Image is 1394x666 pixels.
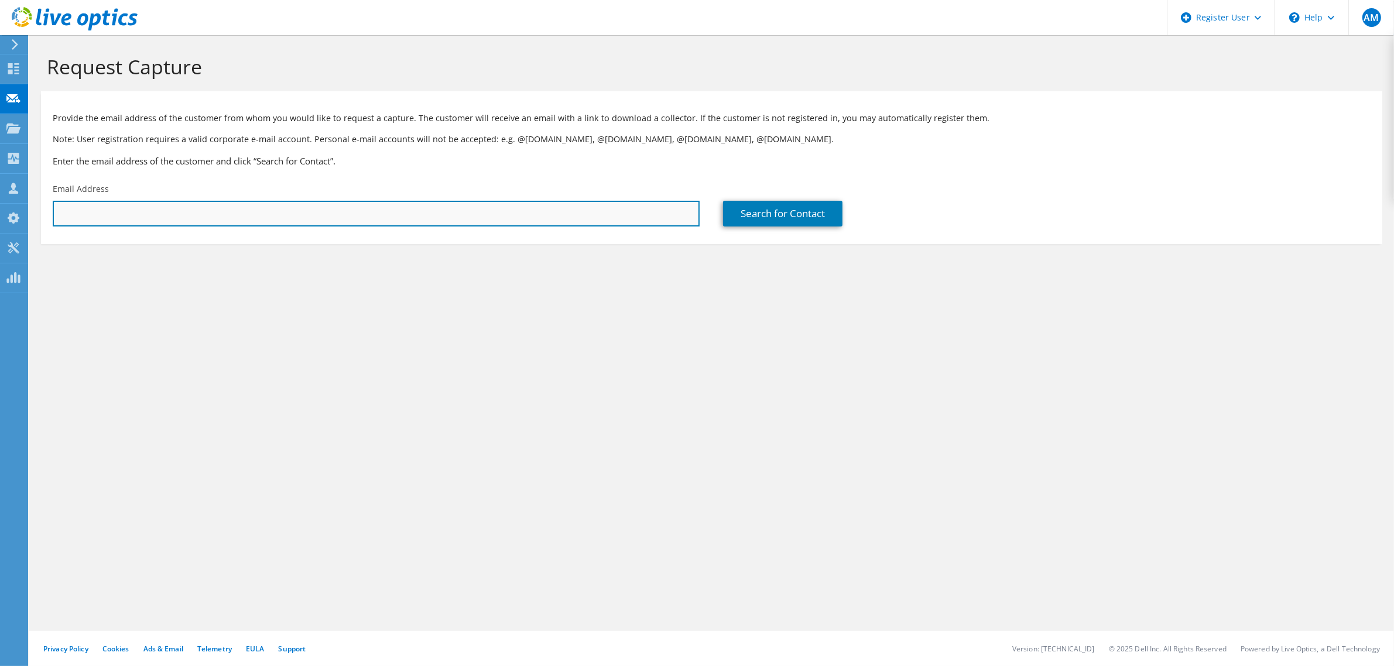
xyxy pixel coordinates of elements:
[1012,644,1095,654] li: Version: [TECHNICAL_ID]
[102,644,129,654] a: Cookies
[1109,644,1227,654] li: © 2025 Dell Inc. All Rights Reserved
[53,133,1371,146] p: Note: User registration requires a valid corporate e-mail account. Personal e-mail accounts will ...
[43,644,88,654] a: Privacy Policy
[53,112,1371,125] p: Provide the email address of the customer from whom you would like to request a capture. The cust...
[143,644,183,654] a: Ads & Email
[197,644,232,654] a: Telemetry
[246,644,264,654] a: EULA
[1362,8,1381,27] span: AM
[47,54,1371,79] h1: Request Capture
[278,644,306,654] a: Support
[1289,12,1300,23] svg: \n
[723,201,842,226] a: Search for Contact
[1241,644,1380,654] li: Powered by Live Optics, a Dell Technology
[53,183,109,195] label: Email Address
[53,155,1371,167] h3: Enter the email address of the customer and click “Search for Contact”.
